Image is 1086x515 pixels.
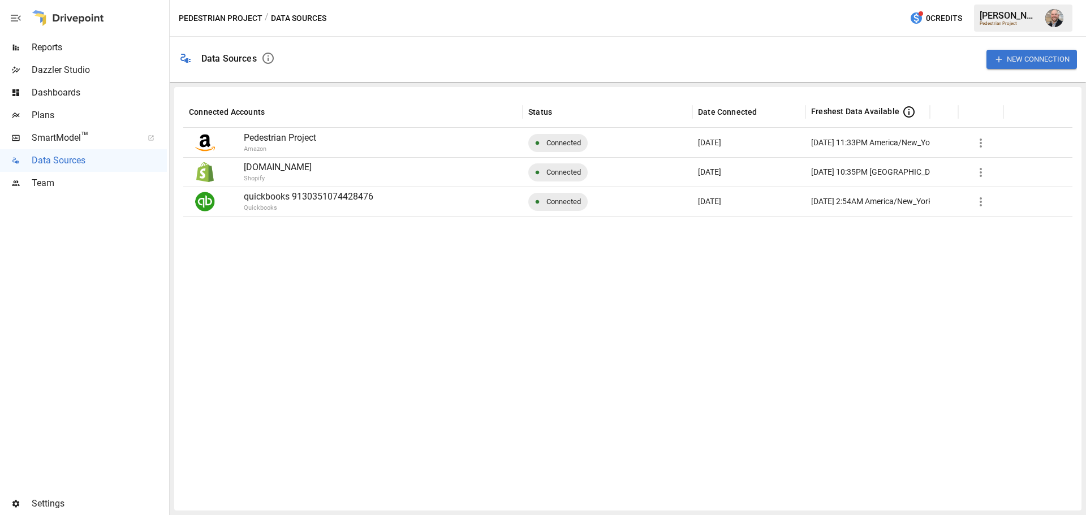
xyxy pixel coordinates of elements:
[32,176,167,190] span: Team
[32,63,167,77] span: Dazzler Studio
[179,11,262,25] button: Pedestrian Project
[540,128,588,157] span: Connected
[980,10,1038,21] div: [PERSON_NAME]
[692,157,805,187] div: Jan 20 2025
[32,109,167,122] span: Plans
[32,131,135,145] span: SmartModel
[986,50,1077,68] button: New Connection
[758,104,774,120] button: Sort
[692,187,805,216] div: Jan 20 2025
[244,161,517,174] p: [DOMAIN_NAME]
[937,104,953,120] button: Sort
[540,158,588,187] span: Connected
[905,8,967,29] button: 0Credits
[201,53,257,64] div: Data Sources
[811,106,899,117] span: Freshest Data Available
[1038,2,1070,34] button: Dustin Jacobson
[195,133,215,153] img: Amazon Logo
[32,86,167,99] span: Dashboards
[265,11,269,25] div: /
[244,145,578,154] p: Amazon
[195,192,215,211] img: Quickbooks Logo
[32,154,167,167] span: Data Sources
[32,497,167,510] span: Settings
[32,41,167,54] span: Reports
[698,107,757,116] div: Date Connected
[266,104,282,120] button: Sort
[1045,9,1063,27] img: Dustin Jacobson
[811,187,932,216] div: [DATE] 2:54AM America/New_York
[244,174,578,184] p: Shopify
[811,158,984,187] div: [DATE] 10:35PM [GEOGRAPHIC_DATA]/New_York
[692,128,805,157] div: Jan 20 2025
[553,104,569,120] button: Sort
[189,107,265,116] div: Connected Accounts
[195,162,215,182] img: Shopify Logo
[244,131,517,145] p: Pedestrian Project
[926,11,962,25] span: 0 Credits
[540,187,588,216] span: Connected
[965,104,981,120] button: Sort
[81,129,89,144] span: ™
[244,204,578,213] p: Quickbooks
[980,21,1038,26] div: Pedestrian Project
[528,107,552,116] div: Status
[244,190,517,204] p: quickbooks 9130351074428476
[811,128,937,157] div: [DATE] 11:33PM America/New_York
